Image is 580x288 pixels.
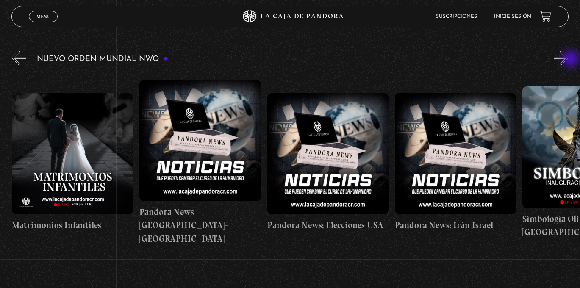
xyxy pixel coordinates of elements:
[33,21,53,27] span: Cerrar
[395,219,516,232] h4: Pandora News: Irán Israel
[554,50,569,65] button: Next
[139,205,261,246] h4: Pandora News [GEOGRAPHIC_DATA]-[GEOGRAPHIC_DATA]
[36,14,50,19] span: Menu
[267,219,389,232] h4: Pandora News: Elecciones USA
[11,50,26,65] button: Previous
[436,14,477,19] a: Suscripciones
[494,14,531,19] a: Inicie sesión
[12,219,133,232] h4: Matrimonios Infantiles
[395,72,516,254] a: Pandora News: Irán Israel
[37,55,168,63] h3: Nuevo Orden Mundial NWO
[540,11,551,22] a: View your shopping cart
[139,72,261,254] a: Pandora News [GEOGRAPHIC_DATA]-[GEOGRAPHIC_DATA]
[12,72,133,254] a: Matrimonios Infantiles
[267,72,389,254] a: Pandora News: Elecciones USA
